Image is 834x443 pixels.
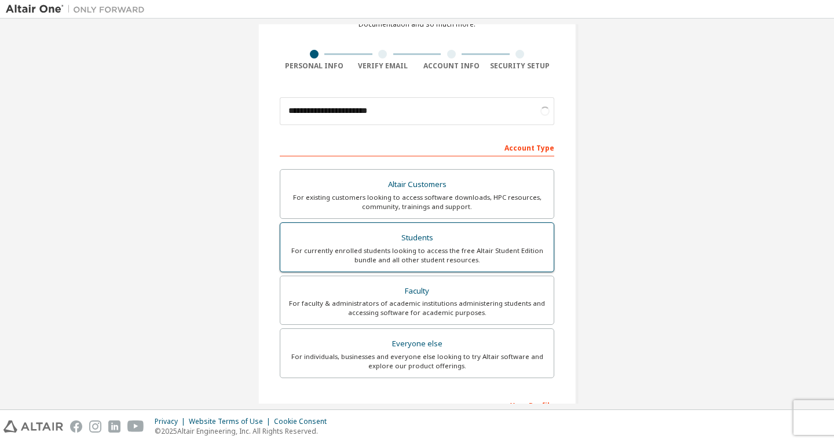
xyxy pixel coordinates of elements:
[287,283,547,299] div: Faculty
[70,420,82,433] img: facebook.svg
[486,61,555,71] div: Security Setup
[349,61,418,71] div: Verify Email
[287,336,547,352] div: Everyone else
[108,420,120,433] img: linkedin.svg
[155,426,334,436] p: © 2025 Altair Engineering, Inc. All Rights Reserved.
[274,417,334,426] div: Cookie Consent
[189,417,274,426] div: Website Terms of Use
[127,420,144,433] img: youtube.svg
[280,138,554,156] div: Account Type
[287,193,547,211] div: For existing customers looking to access software downloads, HPC resources, community, trainings ...
[287,246,547,265] div: For currently enrolled students looking to access the free Altair Student Edition bundle and all ...
[280,396,554,414] div: Your Profile
[417,61,486,71] div: Account Info
[287,177,547,193] div: Altair Customers
[89,420,101,433] img: instagram.svg
[155,417,189,426] div: Privacy
[280,61,349,71] div: Personal Info
[287,230,547,246] div: Students
[287,352,547,371] div: For individuals, businesses and everyone else looking to try Altair software and explore our prod...
[3,420,63,433] img: altair_logo.svg
[287,299,547,317] div: For faculty & administrators of academic institutions administering students and accessing softwa...
[6,3,151,15] img: Altair One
